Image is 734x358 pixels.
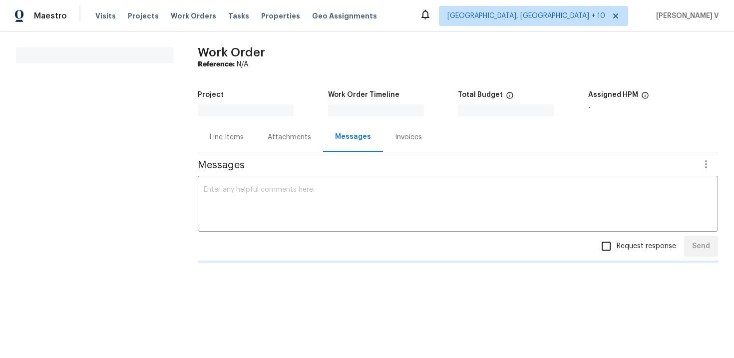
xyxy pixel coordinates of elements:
div: Messages [335,132,371,142]
span: Properties [261,11,300,21]
span: Geo Assignments [312,11,377,21]
h5: Project [198,91,224,98]
span: Projects [128,11,159,21]
span: Visits [95,11,116,21]
h5: Assigned HPM [588,91,638,98]
span: [PERSON_NAME] V [652,11,719,21]
span: The total cost of line items that have been proposed by Opendoor. This sum includes line items th... [506,91,514,104]
span: [GEOGRAPHIC_DATA], [GEOGRAPHIC_DATA] + 10 [447,11,605,21]
span: Work Order [198,46,265,58]
div: - [588,104,719,111]
div: Line Items [210,132,244,142]
span: Work Orders [171,11,216,21]
h5: Work Order Timeline [328,91,399,98]
div: Invoices [395,132,422,142]
h5: Total Budget [458,91,503,98]
span: The hpm assigned to this work order. [641,91,649,104]
div: N/A [198,59,718,69]
span: Tasks [228,12,249,19]
span: Request response [617,241,676,252]
b: Reference: [198,61,235,68]
span: Messages [198,160,694,170]
div: Attachments [268,132,311,142]
span: Maestro [34,11,67,21]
